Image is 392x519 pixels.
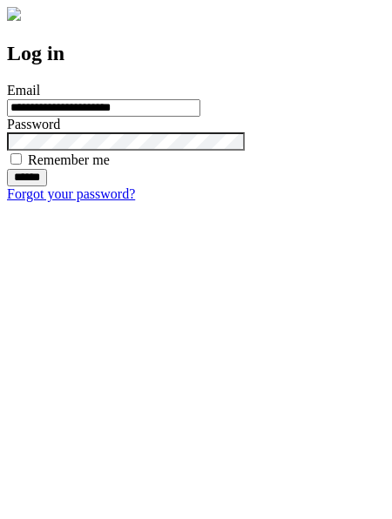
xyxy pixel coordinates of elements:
img: logo-4e3dc11c47720685a147b03b5a06dd966a58ff35d612b21f08c02c0306f2b779.png [7,7,21,21]
label: Password [7,117,60,131]
h2: Log in [7,42,385,65]
label: Remember me [28,152,110,167]
a: Forgot your password? [7,186,135,201]
label: Email [7,83,40,98]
